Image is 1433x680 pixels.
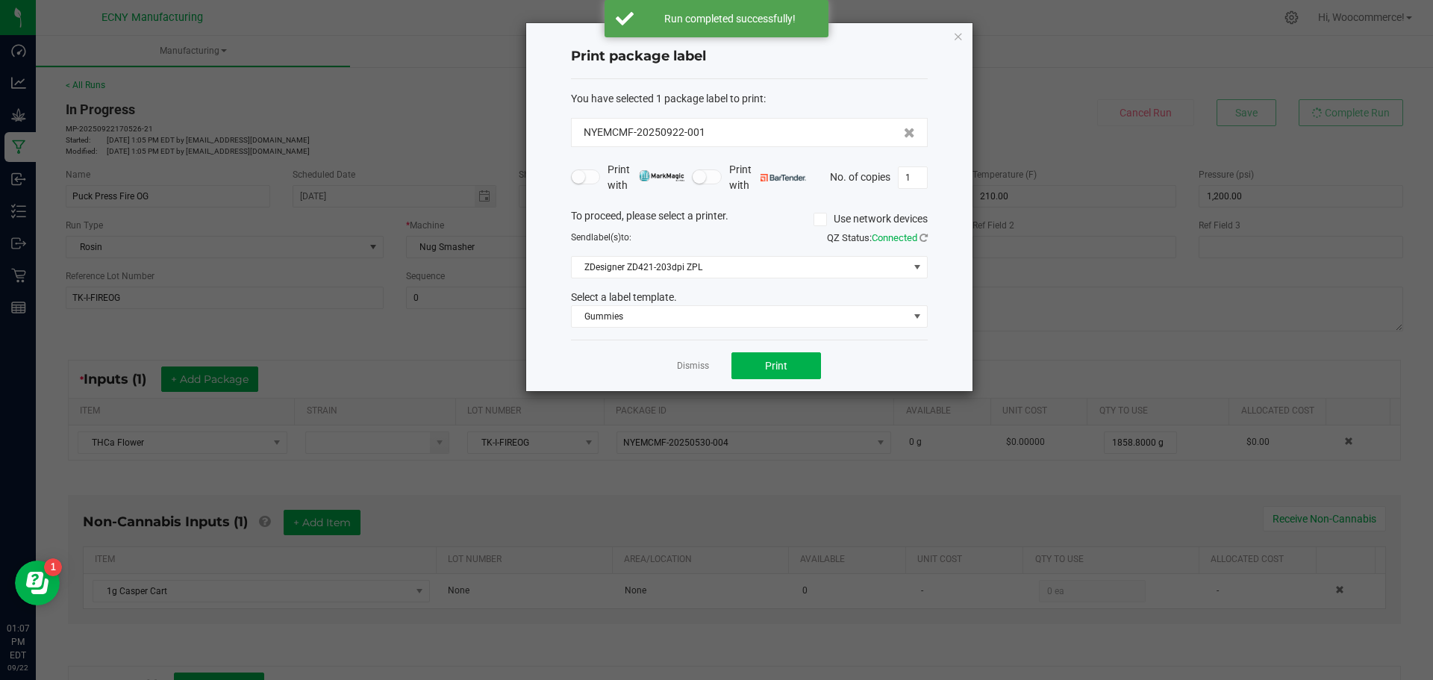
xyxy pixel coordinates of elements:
[15,561,60,605] iframe: Resource center
[572,257,908,278] span: ZDesigner ZD421-203dpi ZPL
[642,11,817,26] div: Run completed successfully!
[571,93,764,105] span: You have selected 1 package label to print
[560,208,939,231] div: To proceed, please select a printer.
[44,558,62,576] iframe: Resource center unread badge
[608,162,684,193] span: Print with
[571,47,928,66] h4: Print package label
[591,232,621,243] span: label(s)
[731,352,821,379] button: Print
[729,162,806,193] span: Print with
[639,170,684,181] img: mark_magic_cybra.png
[584,125,705,140] span: NYEMCMF-20250922-001
[814,211,928,227] label: Use network devices
[571,232,631,243] span: Send to:
[765,360,787,372] span: Print
[827,232,928,243] span: QZ Status:
[571,91,928,107] div: :
[572,306,908,327] span: Gummies
[872,232,917,243] span: Connected
[560,290,939,305] div: Select a label template.
[830,170,890,182] span: No. of copies
[761,174,806,181] img: bartender.png
[677,360,709,372] a: Dismiss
